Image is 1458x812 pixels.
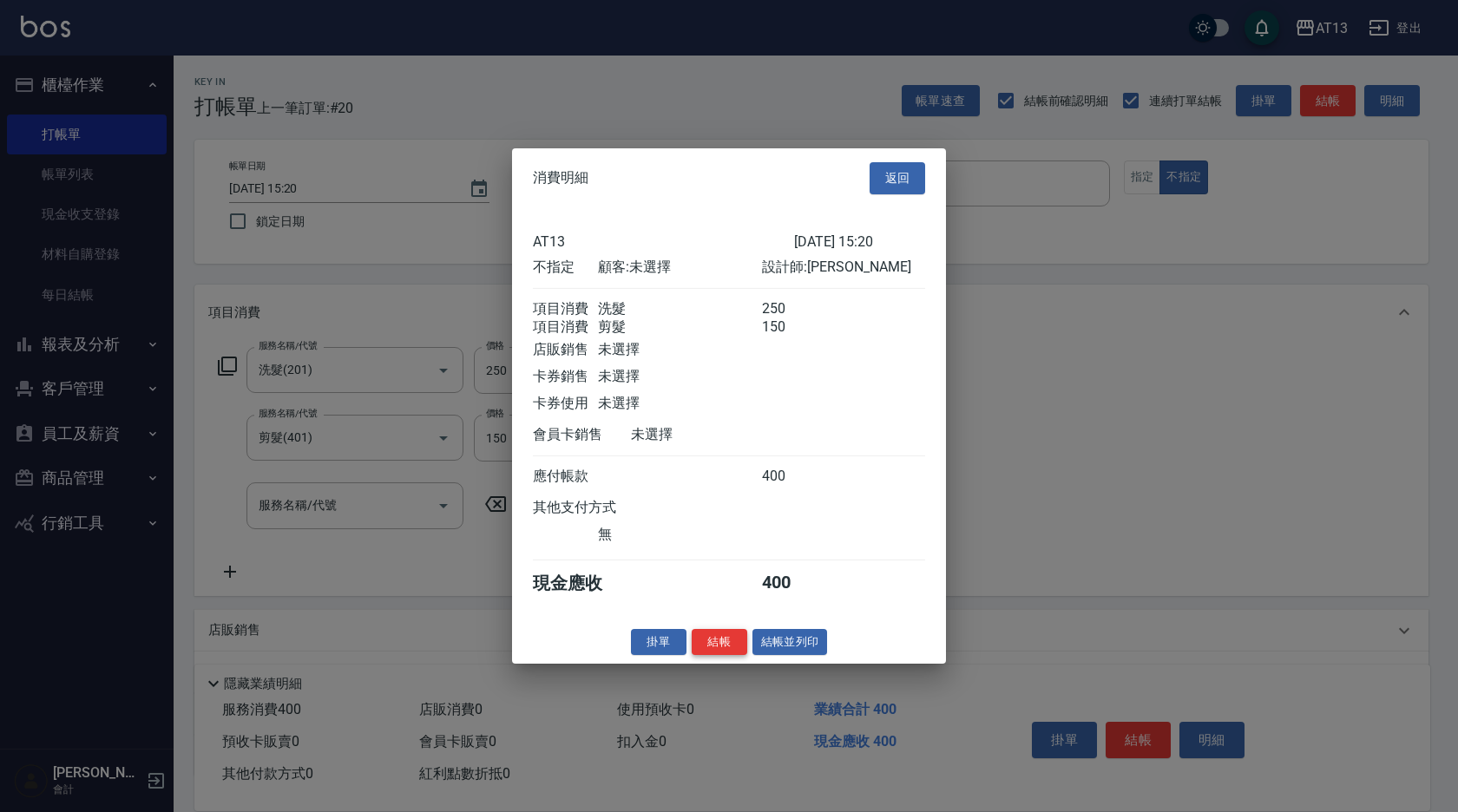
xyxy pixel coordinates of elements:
[533,571,631,594] div: 現金應收
[598,367,761,385] div: 未選擇
[533,258,598,276] div: 不指定
[762,467,827,485] div: 400
[762,571,827,594] div: 400
[533,299,598,318] div: 項目消費
[794,232,925,249] div: [DATE] 15:20
[533,367,598,385] div: 卡券銷售
[533,394,598,412] div: 卡券使用
[533,425,631,443] div: 會員卡銷售
[598,318,761,336] div: 剪髮
[533,498,664,516] div: 其他支付方式
[598,525,761,543] div: 無
[762,299,827,318] div: 250
[533,340,598,358] div: 店販銷售
[598,299,761,318] div: 洗髮
[692,628,747,655] button: 結帳
[631,425,794,443] div: 未選擇
[631,628,686,655] button: 掛單
[533,232,794,249] div: AT13
[762,318,827,336] div: 150
[870,162,925,194] button: 返回
[533,169,588,187] span: 消費明細
[598,258,761,276] div: 顧客: 未選擇
[752,628,828,655] button: 結帳並列印
[533,318,598,336] div: 項目消費
[762,258,925,276] div: 設計師: [PERSON_NAME]
[598,340,761,358] div: 未選擇
[598,394,761,412] div: 未選擇
[533,467,598,485] div: 應付帳款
